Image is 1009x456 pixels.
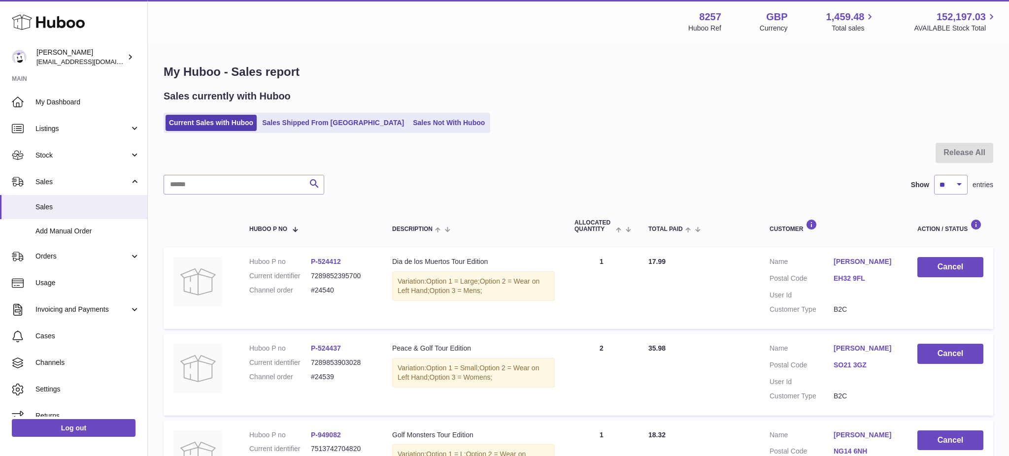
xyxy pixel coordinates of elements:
[770,291,834,300] dt: User Id
[770,219,898,232] div: Customer
[834,257,898,266] a: [PERSON_NAME]
[12,419,135,437] a: Log out
[430,287,482,294] span: Option 3 = Mens;
[35,385,140,394] span: Settings
[914,24,997,33] span: AVAILABLE Stock Total
[311,271,372,281] dd: 7289852395700
[392,430,555,440] div: Golf Monsters Tour Edition
[35,124,130,133] span: Listings
[834,391,898,401] dd: B2C
[311,358,372,367] dd: 7289853903028
[565,334,639,416] td: 2
[914,10,997,33] a: 152,197.03 AVAILABLE Stock Total
[35,202,140,212] span: Sales
[35,358,140,367] span: Channels
[249,257,311,266] dt: Huboo P no
[249,286,311,295] dt: Channel order
[917,257,983,277] button: Cancel
[917,219,983,232] div: Action / Status
[392,257,555,266] div: Dia de los Muertos Tour Edition
[392,271,555,301] div: Variation:
[166,115,257,131] a: Current Sales with Huboo
[259,115,407,131] a: Sales Shipped From [GEOGRAPHIC_DATA]
[249,372,311,382] dt: Channel order
[826,10,876,33] a: 1,459.48 Total sales
[311,372,372,382] dd: #24539
[36,48,125,66] div: [PERSON_NAME]
[35,98,140,107] span: My Dashboard
[834,344,898,353] a: [PERSON_NAME]
[249,344,311,353] dt: Huboo P no
[699,10,721,24] strong: 8257
[35,227,140,236] span: Add Manual Order
[760,24,788,33] div: Currency
[392,358,555,388] div: Variation:
[35,278,140,288] span: Usage
[311,431,341,439] a: P-949082
[770,377,834,387] dt: User Id
[832,24,875,33] span: Total sales
[565,247,639,329] td: 1
[834,305,898,314] dd: B2C
[648,226,683,232] span: Total paid
[770,257,834,269] dt: Name
[770,305,834,314] dt: Customer Type
[770,274,834,286] dt: Postal Code
[311,444,372,454] dd: 7513742704820
[648,258,666,265] span: 17.99
[409,115,488,131] a: Sales Not With Huboo
[173,344,223,393] img: no-photo.jpg
[917,344,983,364] button: Cancel
[430,373,493,381] span: Option 3 = Womens;
[35,151,130,160] span: Stock
[35,331,140,341] span: Cases
[173,257,223,306] img: no-photo.jpg
[911,180,929,190] label: Show
[311,286,372,295] dd: #24540
[917,430,983,451] button: Cancel
[648,431,666,439] span: 18.32
[826,10,865,24] span: 1,459.48
[249,430,311,440] dt: Huboo P no
[35,305,130,314] span: Invoicing and Payments
[688,24,721,33] div: Huboo Ref
[35,177,130,187] span: Sales
[35,252,130,261] span: Orders
[770,344,834,356] dt: Name
[392,226,433,232] span: Description
[311,344,341,352] a: P-524437
[834,430,898,440] a: [PERSON_NAME]
[36,58,145,65] span: [EMAIL_ADDRESS][DOMAIN_NAME]
[770,360,834,372] dt: Postal Code
[937,10,986,24] span: 152,197.03
[648,344,666,352] span: 35.98
[770,430,834,442] dt: Name
[164,90,291,103] h2: Sales currently with Huboo
[770,391,834,401] dt: Customer Type
[164,64,993,80] h1: My Huboo - Sales report
[834,360,898,370] a: SO21 3GZ
[398,364,539,381] span: Option 2 = Wear on Left Hand;
[426,277,480,285] span: Option 1 = Large;
[834,447,898,456] a: NG14 6NH
[574,220,613,232] span: ALLOCATED Quantity
[311,258,341,265] a: P-524412
[392,344,555,353] div: Peace & Golf Tour Edition
[426,364,479,372] span: Option 1 = Small;
[973,180,993,190] span: entries
[35,411,140,421] span: Returns
[766,10,787,24] strong: GBP
[12,50,27,65] img: internalAdmin-8257@internal.huboo.com
[249,444,311,454] dt: Current identifier
[249,226,287,232] span: Huboo P no
[249,271,311,281] dt: Current identifier
[249,358,311,367] dt: Current identifier
[834,274,898,283] a: EH32 9FL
